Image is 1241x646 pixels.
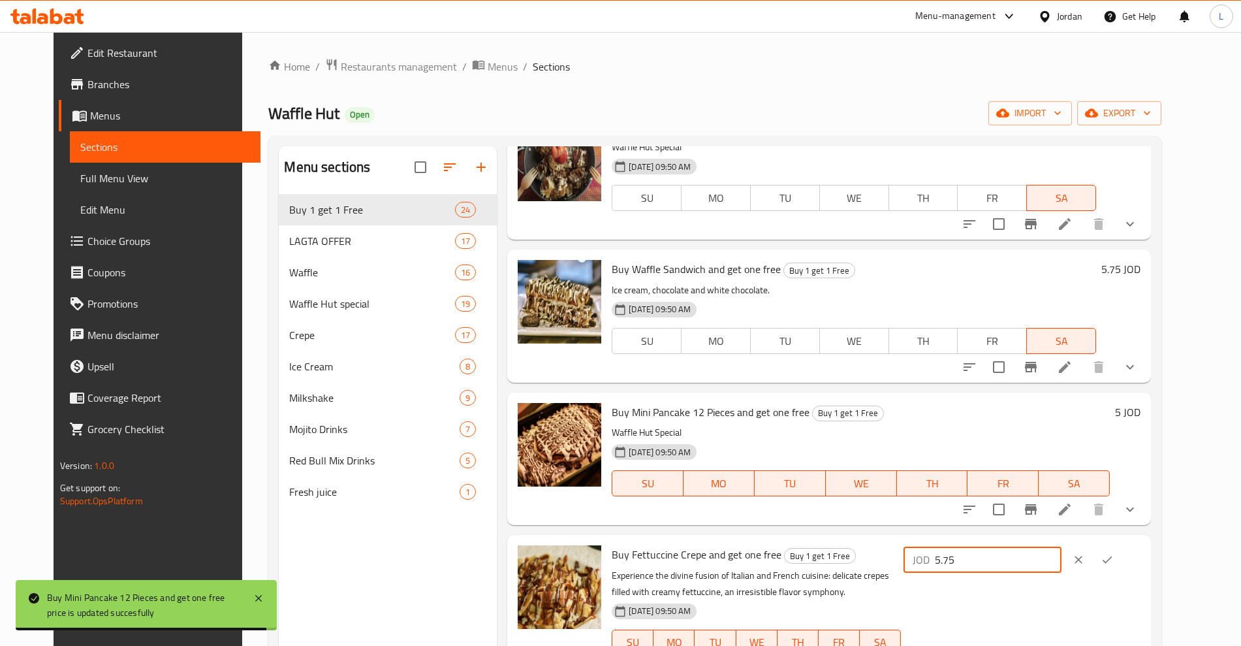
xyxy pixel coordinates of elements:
button: WE [819,328,889,354]
button: TH [888,185,958,211]
a: Full Menu View [70,163,260,194]
span: 7 [460,423,475,436]
button: delete [1083,351,1114,383]
span: FR [973,474,1033,493]
span: SU [618,332,676,351]
span: Milkshake [289,390,460,406]
h6: 5 JOD [1115,403,1140,421]
span: TH [894,189,953,208]
img: Buy Sajia Waffle Hut and get one free [518,118,601,201]
button: TU [755,470,826,496]
a: Edit menu item [1057,359,1073,375]
div: items [460,359,476,374]
a: Coverage Report [59,382,260,413]
button: import [988,101,1072,125]
p: JOD [913,552,930,568]
button: TH [888,328,958,354]
nav: breadcrumb [268,58,1161,75]
button: delete [1083,208,1114,240]
span: Edit Menu [80,202,250,218]
li: / [523,59,527,74]
a: Support.OpsPlatform [60,493,143,509]
button: MO [683,470,755,496]
button: FR [967,470,1039,496]
div: Jordan [1057,9,1082,24]
a: Branches [59,69,260,100]
button: SU [612,470,683,496]
button: MO [681,185,751,211]
div: Buy 1 get 1 Free [289,202,455,218]
span: [DATE] 09:50 AM [623,605,696,617]
li: / [462,59,467,74]
div: Waffle16 [279,257,497,288]
div: items [455,265,476,280]
p: Experience the divine fusion of Italian and French cuisine: delicate crepes filled with creamy fe... [612,568,901,600]
span: Menu disclaimer [87,327,250,343]
span: Mojito Drinks [289,421,460,437]
span: [DATE] 09:50 AM [623,303,696,315]
div: Open [345,107,375,123]
div: items [455,233,476,249]
button: TH [897,470,968,496]
span: Sections [533,59,570,74]
button: FR [957,185,1027,211]
a: Menus [59,100,260,131]
img: Buy Waffle Sandwich and get one free [518,260,601,344]
a: Edit Menu [70,194,260,225]
button: sort-choices [954,494,985,525]
div: Crepe17 [279,319,497,351]
span: FR [963,189,1022,208]
div: items [455,202,476,218]
h2: Menu sections [284,157,370,177]
a: Promotions [59,288,260,319]
div: Buy 1 get 1 Free [783,263,855,278]
img: Buy Mini Pancake 12 Pieces and get one free [518,403,601,487]
span: Waffle [289,265,455,280]
a: Edit Restaurant [59,37,260,69]
span: SA [1032,332,1091,351]
span: Buy Waffle Sandwich and get one free [612,259,781,279]
span: Red Bull Mix Drinks [289,453,460,468]
span: 1 [460,486,475,498]
button: MO [681,328,751,354]
span: Waffle Hut special [289,296,455,312]
span: WE [825,332,884,351]
a: Grocery Checklist [59,413,260,445]
button: TU [750,328,820,354]
span: MO [687,332,746,351]
span: Version: [60,457,92,474]
span: 8 [460,361,475,373]
span: WE [825,189,884,208]
button: SA [1039,470,1110,496]
span: Promotions [87,296,250,312]
span: Crepe [289,327,455,343]
div: items [460,453,476,468]
a: Edit menu item [1057,216,1073,232]
span: 17 [456,329,475,342]
div: items [460,484,476,500]
p: Waffle Hut Special [612,425,1110,441]
span: Waffle Hut [268,99,339,128]
span: Fresh juice [289,484,460,500]
button: Branch-specific-item [1015,494,1046,525]
button: Add section [465,152,497,183]
p: Waffle Hut Special [612,139,1096,155]
a: Restaurants management [325,58,457,75]
span: L [1219,9,1223,24]
div: Menu-management [915,8,996,24]
span: MO [689,474,749,493]
div: items [455,296,476,312]
button: export [1077,101,1161,125]
span: Buy Mini Pancake 12 Pieces and get one free [612,402,809,422]
span: 16 [456,266,475,279]
nav: Menu sections [279,189,497,513]
p: Ice cream, chocolate and white chocolate. [612,282,1096,299]
button: FR [957,328,1027,354]
a: Choice Groups [59,225,260,257]
div: items [455,327,476,343]
span: FR [963,332,1022,351]
div: Waffle Hut special19 [279,288,497,319]
div: Ice Cream [289,359,460,374]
